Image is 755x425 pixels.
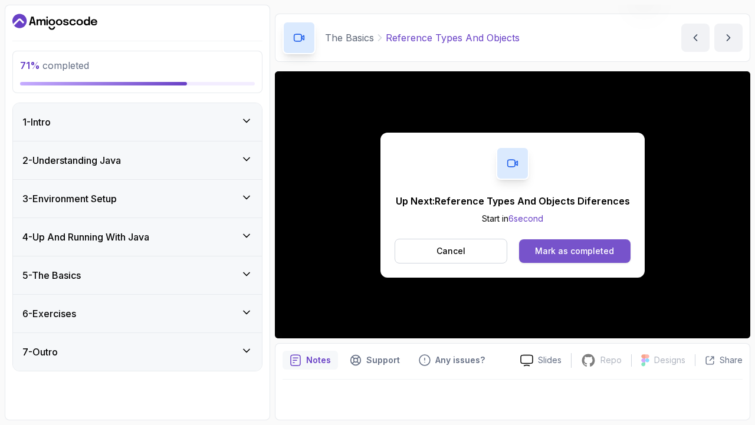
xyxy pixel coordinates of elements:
[13,218,262,256] button: 4-Up And Running With Java
[22,153,121,167] h3: 2 - Understanding Java
[654,354,685,366] p: Designs
[600,354,622,366] p: Repo
[22,268,81,282] h3: 5 - The Basics
[13,256,262,294] button: 5-The Basics
[396,213,630,225] p: Start in
[395,239,507,263] button: Cancel
[511,354,571,367] a: Slides
[306,354,331,366] p: Notes
[12,12,97,31] a: Dashboard
[22,115,51,129] h3: 1 - Intro
[412,351,492,370] button: Feedback button
[720,354,743,366] p: Share
[283,351,338,370] button: notes button
[20,60,89,71] span: completed
[435,354,485,366] p: Any issues?
[714,24,743,52] button: next content
[508,213,543,223] span: 6 second
[519,239,631,263] button: Mark as completed
[396,194,630,208] p: Up Next: Reference Types And Objects Diferences
[325,31,374,45] p: The Basics
[538,354,562,366] p: Slides
[535,245,614,257] div: Mark as completed
[22,192,117,206] h3: 3 - Environment Setup
[366,354,400,366] p: Support
[386,31,520,45] p: Reference Types And Objects
[20,60,40,71] span: 71 %
[695,354,743,366] button: Share
[22,345,58,359] h3: 7 - Outro
[22,307,76,321] h3: 6 - Exercises
[436,245,465,257] p: Cancel
[13,180,262,218] button: 3-Environment Setup
[681,24,710,52] button: previous content
[22,230,149,244] h3: 4 - Up And Running With Java
[343,351,407,370] button: Support button
[13,103,262,141] button: 1-Intro
[13,141,262,179] button: 2-Understanding Java
[275,71,750,338] iframe: 13 - Reference Types and Objects
[13,295,262,332] button: 6-Exercises
[13,333,262,371] button: 7-Outro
